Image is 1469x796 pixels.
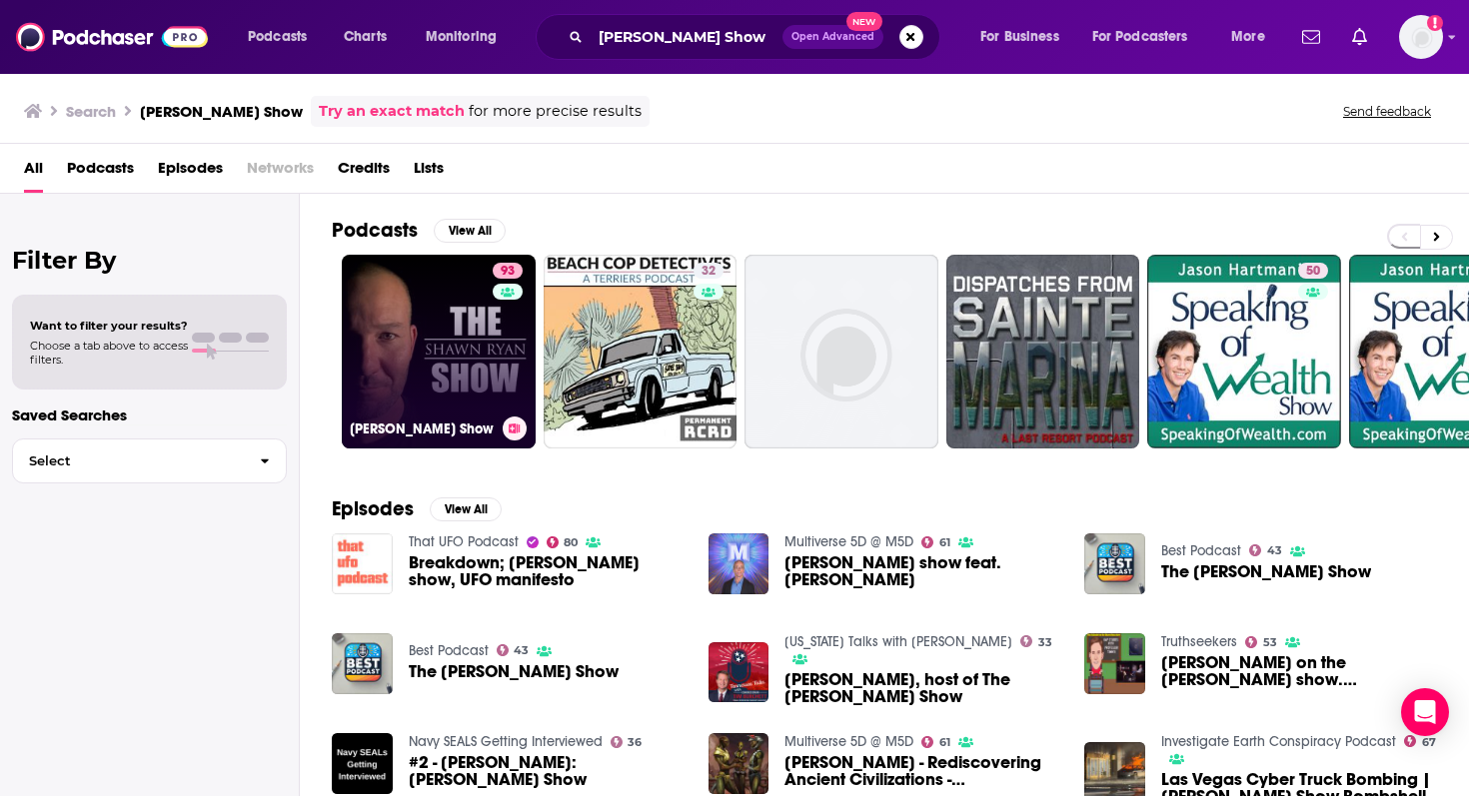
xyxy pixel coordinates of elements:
a: 50 [1147,255,1341,448]
a: Episodes [158,152,223,193]
span: Charts [344,23,387,51]
button: Send feedback [1337,103,1437,120]
a: Show notifications dropdown [1294,20,1328,54]
a: All [24,152,43,193]
svg: Add a profile image [1427,15,1443,31]
a: Investigate Earth Conspiracy Podcast [1161,733,1396,750]
span: Monitoring [426,23,497,51]
span: Networks [247,152,314,193]
a: EpisodesView All [332,496,502,521]
span: For Business [980,23,1059,51]
a: Charts [331,21,399,53]
span: Breakdown; [PERSON_NAME] show, UFO manifesto [409,554,685,588]
span: Open Advanced [791,32,874,42]
span: The [PERSON_NAME] Show [409,663,619,680]
a: Shawn Ryan, host of The Shawn Ryan Show [784,671,1060,705]
a: Navy SEALS Getting Interviewed [409,733,603,750]
img: The Shawn Ryan Show [1084,533,1145,594]
a: 61 [921,536,950,548]
span: 67 [1422,738,1436,747]
h3: [PERSON_NAME] Show [350,420,495,437]
a: Show notifications dropdown [1344,20,1375,54]
h2: Filter By [12,246,287,275]
a: Best Podcast [1161,542,1241,559]
span: Logged in as BogaardsPR [1399,15,1443,59]
a: 67 [1404,735,1436,747]
span: for more precise results [469,100,642,123]
div: Open Intercom Messenger [1401,688,1449,736]
a: Lists [414,152,444,193]
span: 53 [1263,638,1277,647]
a: Podcasts [67,152,134,193]
a: 32 [694,263,724,279]
span: New [846,12,882,31]
a: #2 - Travis Kennedy: Shawn Ryan Show [409,754,685,788]
h3: Search [66,102,116,121]
span: 61 [939,538,950,547]
span: For Podcasters [1092,23,1188,51]
span: 43 [1267,546,1282,555]
span: 36 [628,738,642,747]
a: That UFO Podcast [409,533,519,550]
a: Tennessee Talks with Tim Burchett [784,633,1012,650]
a: The Shawn Ryan Show [332,633,393,694]
h2: Podcasts [332,218,418,243]
h3: [PERSON_NAME] Show [140,102,303,121]
span: 33 [1038,638,1052,647]
button: View All [430,497,502,521]
span: 61 [939,738,950,747]
span: More [1231,23,1265,51]
a: Breakdown; Shawn Ryan show, UFO manifesto [409,554,685,588]
a: Multiverse 5D @ M5D [784,733,913,750]
span: #2 - [PERSON_NAME]: [PERSON_NAME] Show [409,754,685,788]
button: open menu [234,21,333,53]
span: [PERSON_NAME] - Rediscovering Ancient Civilizations - [PERSON_NAME] Show [784,754,1060,788]
img: Breakdown; Shawn Ryan show, UFO manifesto [332,533,393,594]
a: Truthseekers [1161,633,1237,650]
span: 93 [501,262,515,282]
a: Shawn Ryan, host of The Shawn Ryan Show [709,642,769,703]
button: Select [12,438,287,483]
div: Search podcasts, credits, & more... [555,14,959,60]
span: 50 [1306,262,1320,282]
a: Randall Carlson - Rediscovering Ancient Civilizations - Shawn Ryan Show [784,754,1060,788]
span: Select [13,454,244,467]
a: 43 [497,644,530,656]
button: open menu [412,21,523,53]
a: 50 [1298,263,1328,279]
a: 61 [921,736,950,748]
button: View All [434,219,506,243]
a: 32 [544,255,737,448]
img: Podchaser - Follow, Share and Rate Podcasts [16,18,208,56]
span: Podcasts [248,23,307,51]
img: Randall Carlson - Rediscovering Ancient Civilizations - Shawn Ryan Show [709,733,769,794]
a: The Shawn Ryan Show [409,663,619,680]
a: 93[PERSON_NAME] Show [342,255,536,448]
a: Credits [338,152,390,193]
span: The [PERSON_NAME] Show [1161,563,1371,580]
img: Shawn Ryan show feat. Steven Greer [709,533,769,594]
a: 53 [1245,636,1277,648]
a: Best Podcast [409,642,489,659]
button: Show profile menu [1399,15,1443,59]
span: 32 [702,262,716,282]
span: [PERSON_NAME] show feat. [PERSON_NAME] [784,554,1060,588]
span: [PERSON_NAME], host of The [PERSON_NAME] Show [784,671,1060,705]
a: Tim Gallaudet on the Shawn Ryan show. Shawn Ryan cashes in on another wackadoo! [1161,654,1437,688]
button: open menu [1079,21,1217,53]
button: open menu [966,21,1084,53]
img: Tim Gallaudet on the Shawn Ryan show. Shawn Ryan cashes in on another wackadoo! [1084,633,1145,694]
button: Open AdvancedNew [782,25,883,49]
button: open menu [1217,21,1290,53]
h2: Episodes [332,496,414,521]
img: #2 - Travis Kennedy: Shawn Ryan Show [332,733,393,794]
